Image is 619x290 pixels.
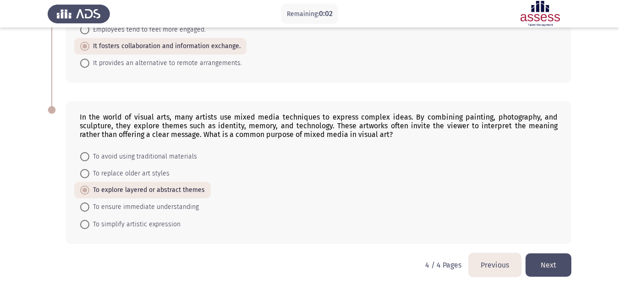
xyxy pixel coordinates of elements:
span: 0:02 [319,9,333,18]
p: 4 / 4 Pages [425,261,461,269]
p: Remaining: [287,8,333,20]
span: It provides an alternative to remote arrangements. [89,58,242,69]
span: To explore layered or abstract themes [89,185,205,196]
span: Employees tend to feel more engaged. [89,24,206,35]
span: To ensure immediate understanding [89,202,199,213]
button: load next page [526,253,571,277]
span: To simplify artistic expression [89,219,181,230]
span: To avoid using traditional materials [89,151,197,162]
img: Assessment logo of ASSESS English Language Assessment (3 Module) (Ba - IB) [509,1,571,27]
span: It fosters collaboration and information exchange. [89,41,241,52]
span: To replace older art styles [89,168,170,179]
div: In the world of visual arts, many artists use mixed media techniques to express complex ideas. By... [80,113,558,139]
img: Assess Talent Management logo [48,1,110,27]
button: load previous page [469,253,521,277]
